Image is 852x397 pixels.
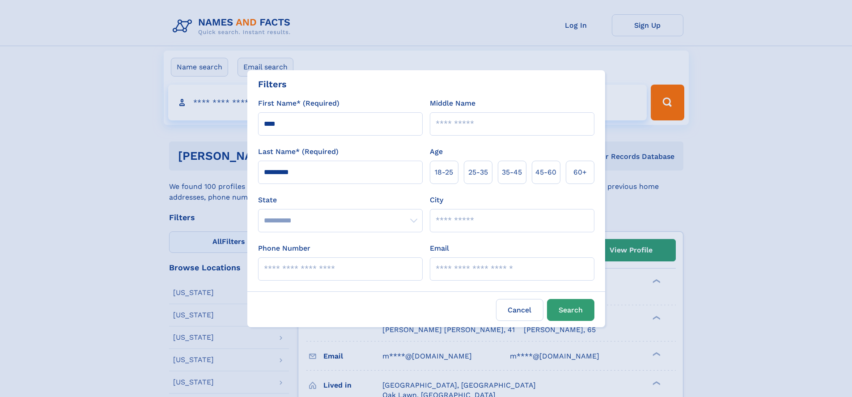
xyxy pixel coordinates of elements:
label: Middle Name [430,98,475,109]
button: Search [547,299,594,321]
label: Phone Number [258,243,310,254]
label: Age [430,146,443,157]
label: Email [430,243,449,254]
span: 25‑35 [468,167,488,178]
span: 18‑25 [435,167,453,178]
label: First Name* (Required) [258,98,339,109]
label: Cancel [496,299,543,321]
label: Last Name* (Required) [258,146,339,157]
div: Filters [258,77,287,91]
span: 45‑60 [535,167,556,178]
span: 60+ [573,167,587,178]
label: State [258,195,423,205]
label: City [430,195,443,205]
span: 35‑45 [502,167,522,178]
